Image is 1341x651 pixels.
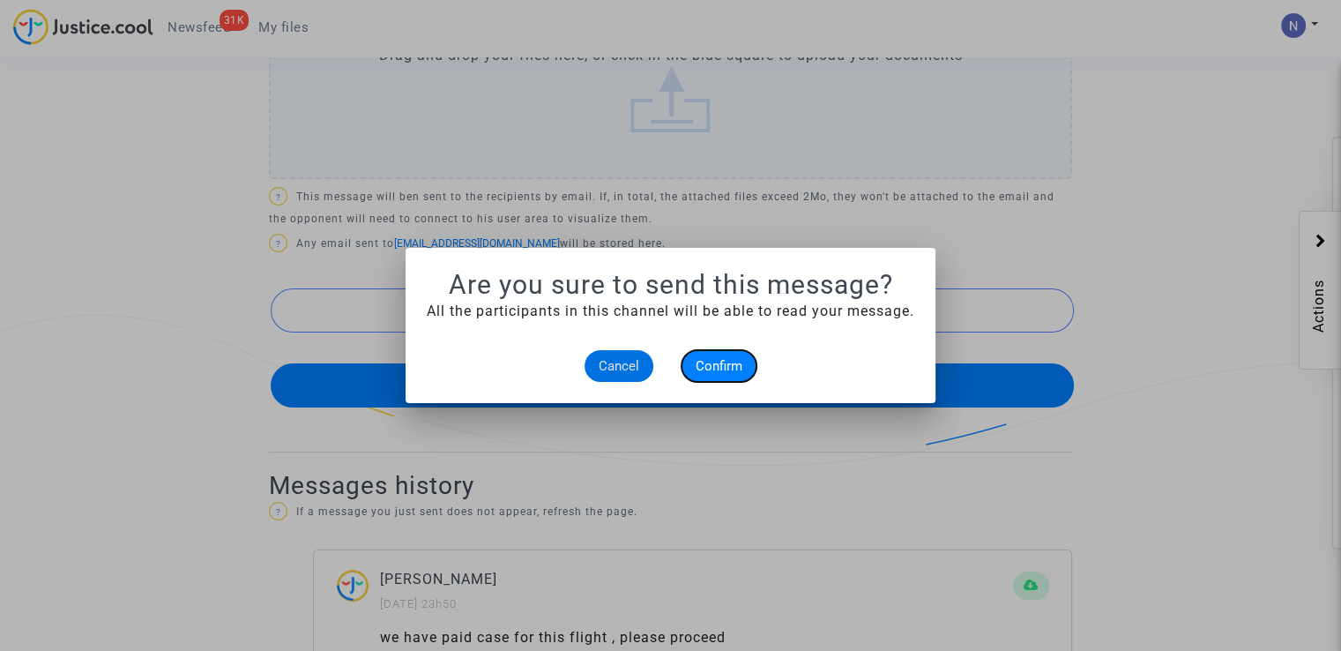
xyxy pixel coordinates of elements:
[682,350,756,382] button: Confirm
[585,350,653,382] button: Cancel
[427,303,914,319] span: All the participants in this channel will be able to read your message.
[599,358,639,374] span: Cancel
[696,358,742,374] span: Confirm
[427,269,914,301] h1: Are you sure to send this message?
